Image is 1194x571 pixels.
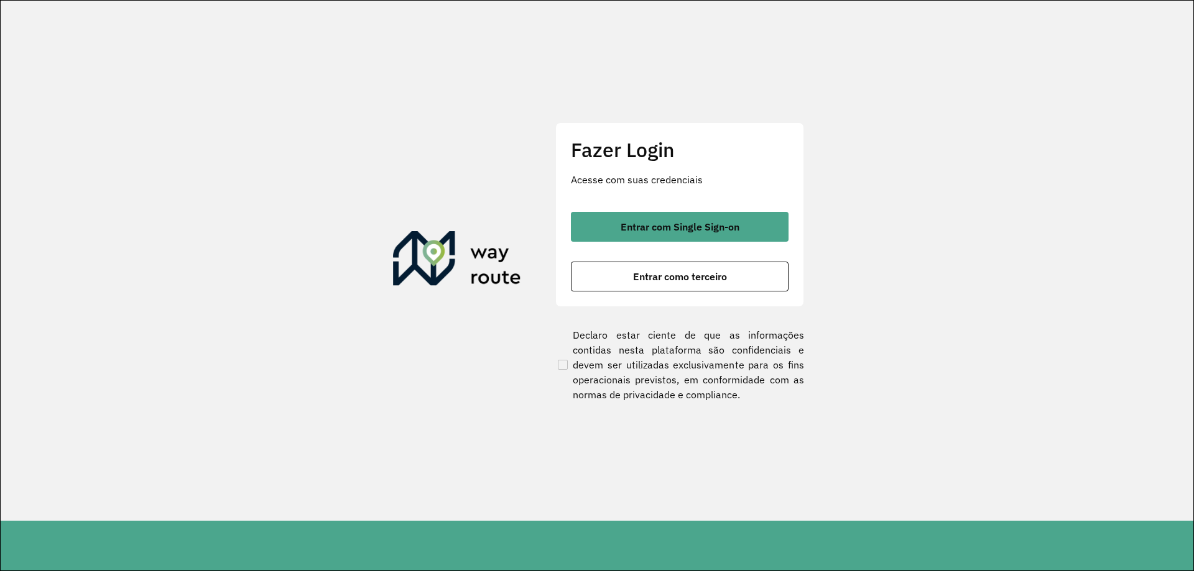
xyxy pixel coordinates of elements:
button: button [571,212,789,242]
span: Entrar com Single Sign-on [621,222,739,232]
span: Entrar como terceiro [633,272,727,281]
label: Declaro estar ciente de que as informações contidas nesta plataforma são confidenciais e devem se... [555,327,804,402]
p: Acesse com suas credenciais [571,172,789,187]
img: Roteirizador AmbevTech [393,231,521,291]
h2: Fazer Login [571,138,789,162]
button: button [571,262,789,291]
